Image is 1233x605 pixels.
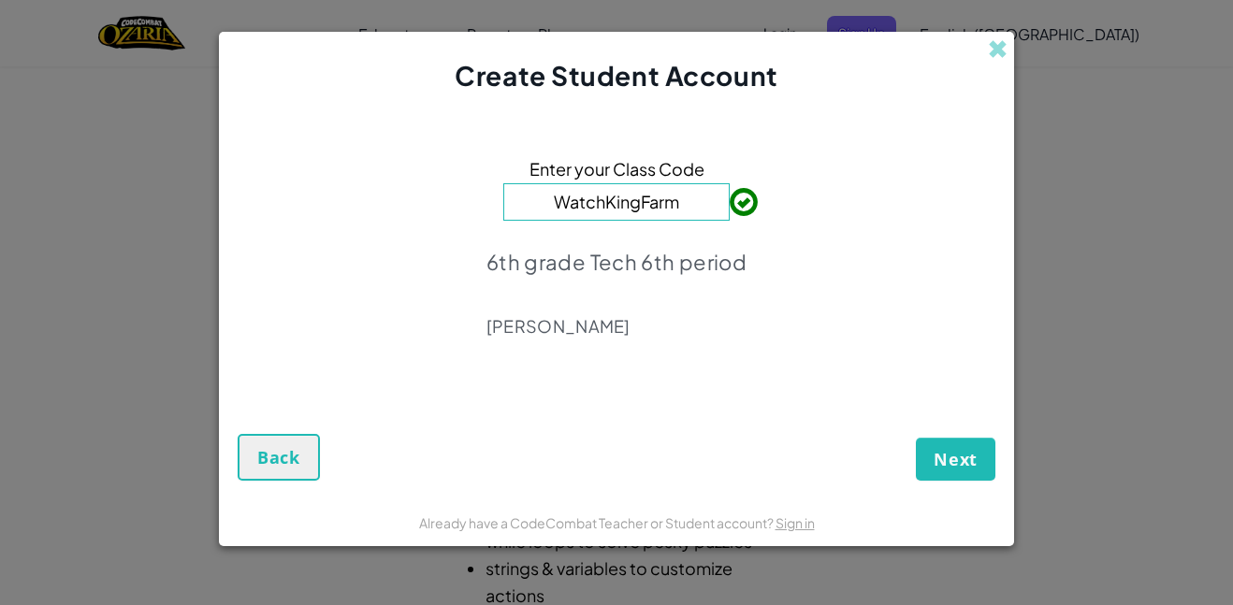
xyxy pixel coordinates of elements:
[529,155,704,182] span: Enter your Class Code
[455,59,777,92] span: Create Student Account
[238,434,320,481] button: Back
[776,514,815,531] a: Sign in
[419,514,776,531] span: Already have a CodeCombat Teacher or Student account?
[934,448,978,470] span: Next
[486,315,747,338] p: [PERSON_NAME]
[257,446,300,468] span: Back
[916,438,995,481] button: Next
[486,249,747,275] p: 6th grade Tech 6th period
